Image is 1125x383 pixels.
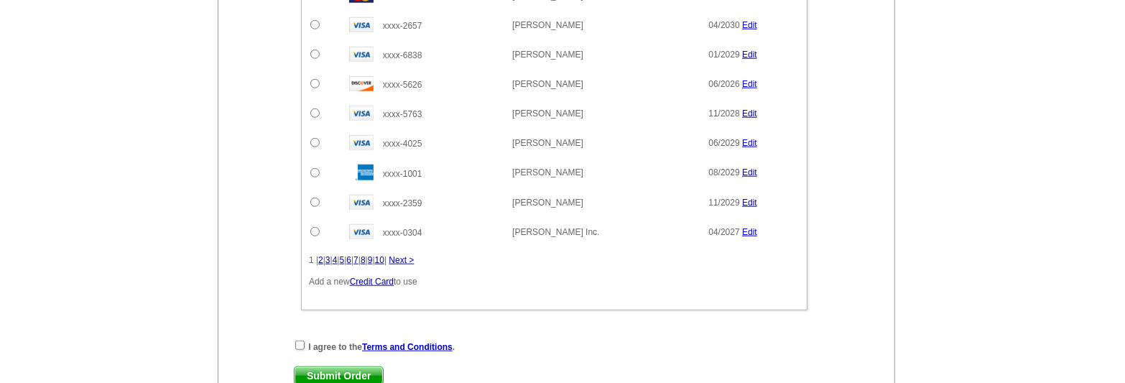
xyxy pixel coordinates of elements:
[512,138,583,148] span: [PERSON_NAME]
[353,255,358,265] a: 7
[383,50,422,60] span: xxxx-6838
[742,79,757,89] a: Edit
[742,227,757,237] a: Edit
[383,198,422,208] span: xxxx-2359
[346,255,351,265] a: 6
[383,169,422,179] span: xxxx-1001
[349,224,374,239] img: visa.gif
[383,109,422,119] span: xxxx-5763
[325,255,330,265] a: 3
[742,167,757,177] a: Edit
[512,109,583,119] span: [PERSON_NAME]
[512,20,583,30] span: [PERSON_NAME]
[708,109,739,119] span: 11/2028
[362,342,453,352] a: Terms and Conditions
[349,76,374,91] img: disc.gif
[318,255,323,265] a: 2
[708,50,739,60] span: 01/2029
[742,50,757,60] a: Edit
[309,275,800,288] p: Add a new to use
[742,20,757,30] a: Edit
[361,255,366,265] a: 8
[708,20,739,30] span: 04/2030
[308,342,455,352] strong: I agree to the .
[512,167,583,177] span: [PERSON_NAME]
[350,277,394,287] a: Credit Card
[383,139,422,149] span: xxxx-4025
[708,167,739,177] span: 08/2029
[838,49,1125,383] iframe: LiveChat chat widget
[349,165,374,180] img: amex.gif
[349,17,374,32] img: visa.gif
[368,255,373,265] a: 9
[708,227,739,237] span: 04/2027
[742,138,757,148] a: Edit
[389,255,414,265] a: Next >
[349,47,374,62] img: visa.gif
[383,228,422,238] span: xxxx-0304
[349,135,374,150] img: visa.gif
[349,195,374,210] img: visa.gif
[512,50,583,60] span: [PERSON_NAME]
[708,138,739,148] span: 06/2029
[708,198,739,208] span: 11/2029
[349,106,374,121] img: visa.gif
[340,255,345,265] a: 5
[742,198,757,208] a: Edit
[309,254,800,267] div: 1 | | | | | | | | | |
[512,198,583,208] span: [PERSON_NAME]
[742,109,757,119] a: Edit
[708,79,739,89] span: 06/2026
[383,21,422,31] span: xxxx-2657
[333,255,338,265] a: 4
[375,255,384,265] a: 10
[512,227,599,237] span: [PERSON_NAME] Inc.
[512,79,583,89] span: [PERSON_NAME]
[383,80,422,90] span: xxxx-5626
